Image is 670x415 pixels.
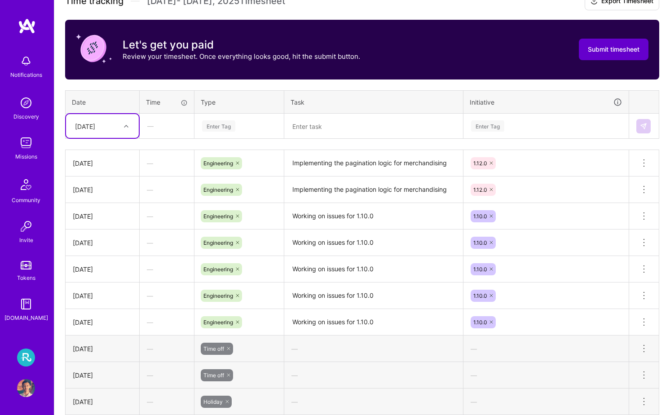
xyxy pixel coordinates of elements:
div: — [140,114,194,138]
div: [DATE] [73,371,132,380]
span: 1.10.0 [473,239,487,246]
span: Holiday [203,398,223,405]
textarea: Working on issues for 1.10.0 [285,230,462,255]
div: — [284,390,463,414]
div: — [140,204,194,228]
div: [DATE] [73,397,132,406]
img: bell [17,52,35,70]
img: Resortpass: Marketplace Team [17,349,35,366]
div: Missions [15,152,37,161]
img: teamwork [17,134,35,152]
img: Community [15,174,37,195]
div: — [463,337,629,361]
h3: Let's get you paid [123,38,360,52]
div: — [140,178,194,202]
button: Submit timesheet [579,39,648,60]
div: [DATE] [73,238,132,247]
div: [DATE] [73,212,132,221]
div: Enter Tag [471,119,504,133]
img: Invite [17,217,35,235]
div: — [463,363,629,387]
div: [DATE] [73,344,132,353]
textarea: Working on issues for 1.10.0 [285,283,462,308]
textarea: Working on issues for 1.10.0 [285,310,462,335]
div: — [140,363,194,387]
img: coin [76,31,112,66]
i: icon Chevron [124,124,128,128]
div: Time [146,97,188,107]
span: Engineering [203,186,233,193]
th: Date [66,90,140,114]
div: — [140,337,194,361]
textarea: Working on issues for 1.10.0 [285,257,462,282]
img: logo [18,18,36,34]
div: Initiative [470,97,622,107]
textarea: Implementing the pagination logic for merchandising [285,151,462,176]
span: 1.10.0 [473,319,487,326]
a: User Avatar [15,379,37,397]
div: — [140,310,194,334]
span: 1.12.0 [473,160,487,167]
div: [DATE] [73,318,132,327]
img: tokens [21,261,31,269]
th: Task [284,90,463,114]
div: [DATE] [73,159,132,168]
div: [DATE] [73,265,132,274]
div: Discovery [13,112,39,121]
div: — [140,284,194,308]
span: Engineering [203,160,233,167]
textarea: Implementing the pagination logic for merchandising [285,177,462,202]
div: — [463,390,629,414]
span: 1.10.0 [473,292,487,299]
div: — [284,337,463,361]
div: [DATE] [75,121,95,131]
span: Engineering [203,266,233,273]
span: 1.10.0 [473,266,487,273]
textarea: Working on issues for 1.10.0 [285,204,462,229]
div: Invite [19,235,33,245]
th: Type [194,90,284,114]
img: guide book [17,295,35,313]
div: Tokens [17,273,35,283]
div: [DATE] [73,185,132,194]
div: Community [12,195,40,205]
div: — [140,390,194,414]
img: discovery [17,94,35,112]
span: Engineering [203,239,233,246]
div: [DATE] [73,291,132,300]
a: Resortpass: Marketplace Team [15,349,37,366]
span: 1.12.0 [473,186,487,193]
span: Engineering [203,319,233,326]
span: Engineering [203,292,233,299]
div: Notifications [10,70,42,79]
span: Submit timesheet [588,45,639,54]
span: Time off [203,372,224,379]
div: [DOMAIN_NAME] [4,313,48,322]
img: User Avatar [17,379,35,397]
div: — [140,257,194,281]
span: Time off [203,345,224,352]
img: Submit [640,123,647,130]
p: Review your timesheet. Once everything looks good, hit the submit button. [123,52,360,61]
div: — [140,231,194,255]
div: — [284,363,463,387]
span: Engineering [203,213,233,220]
div: — [140,151,194,175]
div: Enter Tag [202,119,235,133]
span: 1.10.0 [473,213,487,220]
